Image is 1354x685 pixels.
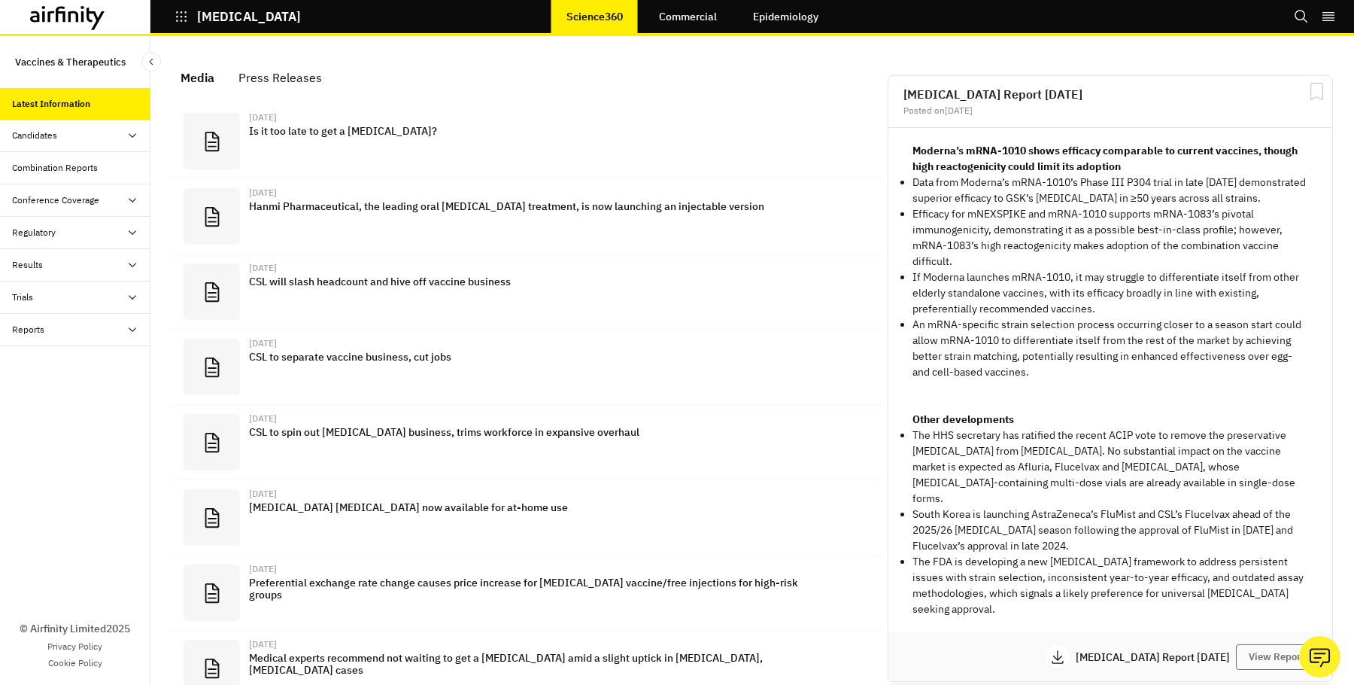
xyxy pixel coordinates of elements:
a: [DATE]CSL to spin out [MEDICAL_DATA] business, trims workforce in expansive overhaul [172,405,882,480]
div: Posted on [DATE] [903,106,1317,115]
p: [MEDICAL_DATA] Report [DATE] [1076,652,1236,662]
p: An mRNA-specific strain selection process occurring closer to a season start could allow mRNA-101... [912,317,1308,380]
p: Preferential exchange rate change causes price increase for [MEDICAL_DATA] vaccine/free injection... [249,577,832,601]
h2: [MEDICAL_DATA] Report [DATE] [903,88,1317,100]
div: [DATE] [249,565,832,574]
div: Reports [12,323,44,336]
p: Medical experts recommend not waiting to get a [MEDICAL_DATA] amid a slight uptick in [MEDICAL_DA... [249,652,832,676]
a: [DATE]CSL will slash headcount and hive off vaccine business [172,254,882,330]
p: The FDA is developing a new [MEDICAL_DATA] framework to address persistent issues with strain sel... [912,554,1308,617]
div: Candidates [12,129,57,142]
p: © Airfinity Limited 2025 [20,621,130,637]
div: Conference Coverage [12,193,99,207]
p: Science360 [566,11,623,23]
div: [DATE] [249,339,832,348]
p: The HHS secretary has ratified the recent ACIP vote to remove the preservative [MEDICAL_DATA] fro... [912,428,1308,507]
p: CSL will slash headcount and hive off vaccine business [249,276,832,288]
div: [DATE] [249,640,832,649]
p: Hanmi Pharmaceutical, the leading oral [MEDICAL_DATA] treatment, is now launching an injectable v... [249,200,832,212]
a: [DATE][MEDICAL_DATA] [MEDICAL_DATA] now available for at-home use [172,480,882,556]
button: View Report [1236,644,1317,670]
div: Results [12,258,43,272]
button: Close Sidebar [141,52,161,72]
div: Combination Reports [12,161,98,175]
div: [DATE] [249,263,832,272]
div: [DATE] [249,414,832,423]
button: Search [1294,4,1309,29]
p: CSL to spin out [MEDICAL_DATA] business, trims workforce in expansive overhaul [249,426,832,438]
a: [DATE]CSL to separate vaccine business, cut jobs [172,330,882,405]
a: [DATE]Is it too late to get a [MEDICAL_DATA]? [172,104,882,179]
a: [DATE]Preferential exchange rate change causes price increase for [MEDICAL_DATA] vaccine/free inj... [172,556,882,631]
strong: Other developments [912,413,1014,426]
p: [MEDICAL_DATA] [197,10,301,23]
svg: Bookmark Report [1307,82,1326,101]
p: Data from Moderna’s mRNA-1010’s Phase III P304 trial in late [DATE] demonstrated superior efficac... [912,175,1308,206]
div: Press Releases [238,66,322,89]
div: [DATE] [249,113,832,122]
a: Cookie Policy [48,656,102,670]
p: CSL to separate vaccine business, cut jobs [249,351,832,363]
p: South Korea is launching AstraZeneca’s FluMist and CSL’s Flucelvax ahead of the 2025/26 [MEDICAL_... [912,507,1308,554]
a: Privacy Policy [47,640,102,653]
p: Vaccines & Therapeutics [15,48,126,76]
p: If Moderna launches mRNA-1010, it may struggle to differentiate itself from other elderly standal... [912,269,1308,317]
div: Regulatory [12,226,56,239]
div: Trials [12,291,33,304]
div: [DATE] [249,188,832,197]
button: [MEDICAL_DATA] [175,4,301,29]
strong: Moderna’s mRNA-1010 shows efficacy comparable to current vaccines, though high reactogenicity cou... [912,144,1298,173]
p: Efficacy for mNEXSPIKE and mRNA-1010 supports mRNA-1083’s pivotal immunogenicity, demonstrating i... [912,206,1308,269]
a: [DATE]Hanmi Pharmaceutical, the leading oral [MEDICAL_DATA] treatment, is now launching an inject... [172,179,882,254]
p: Is it too late to get a [MEDICAL_DATA]? [249,125,832,137]
button: Ask our analysts [1299,636,1340,677]
div: Latest Information [12,97,90,111]
p: [MEDICAL_DATA] [MEDICAL_DATA] now available for at-home use [249,501,832,513]
div: [DATE] [249,489,832,498]
div: Media [181,66,214,89]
